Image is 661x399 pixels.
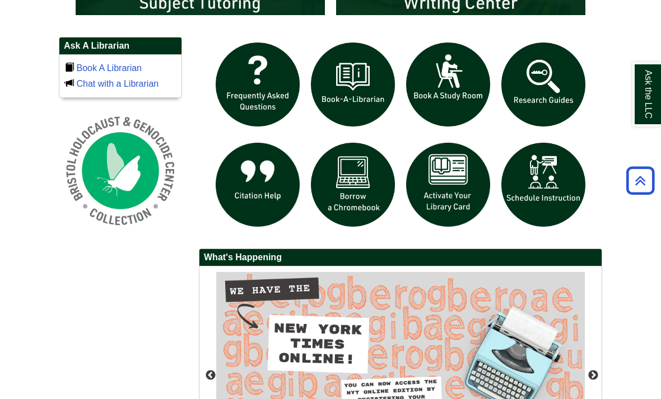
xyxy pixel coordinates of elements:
img: citation help icon links to citation help guide page [210,137,305,232]
img: activate Library Card icon links to form to activate student ID into library card [401,137,496,232]
button: Previous [205,370,216,381]
img: book a study room icon links to book a study room web page [401,37,496,132]
img: Book a Librarian icon links to book a librarian web page [305,37,401,132]
a: Chat with a Librarian [76,79,159,88]
img: For faculty. Schedule Library Instruction icon links to form. [496,137,591,232]
img: frequently asked questions [210,37,305,132]
a: Back to Top [622,173,658,188]
h2: What's Happening [199,249,602,266]
img: Borrow a chromebook icon links to the borrow a chromebook web page [305,137,401,232]
img: Holocaust and Genocide Collection [59,109,182,232]
h2: Ask A Librarian [59,37,181,55]
a: Book A Librarian [76,63,142,73]
img: Research Guides icon links to research guides web page [496,37,591,132]
div: slideshow [210,37,591,237]
button: Next [588,370,599,381]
